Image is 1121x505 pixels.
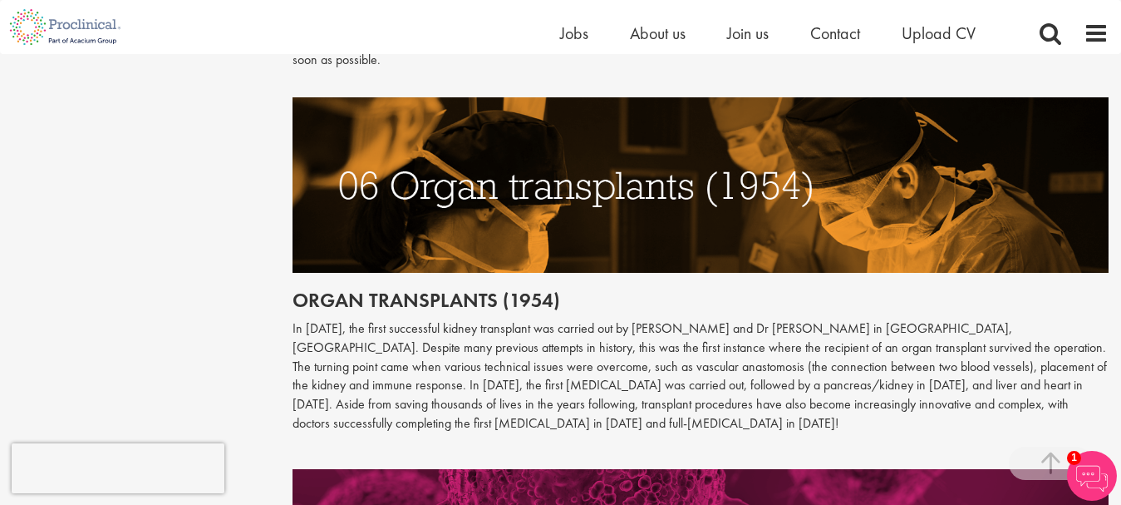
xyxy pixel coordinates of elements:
a: Jobs [560,22,588,44]
a: Upload CV [902,22,976,44]
h2: Organ transplants (1954) [293,290,1109,311]
p: In [DATE], the first successful kidney transplant was carried out by [PERSON_NAME] and Dr [PERSON... [293,319,1109,433]
iframe: reCAPTCHA [12,443,224,493]
a: Contact [810,22,860,44]
img: Chatbot [1067,451,1117,501]
a: Join us [727,22,769,44]
span: 1 [1067,451,1081,465]
a: About us [630,22,686,44]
